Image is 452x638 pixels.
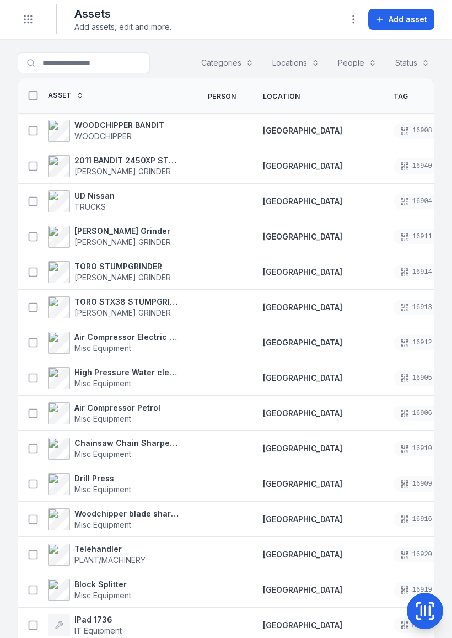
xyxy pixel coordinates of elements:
span: [GEOGRAPHIC_DATA] [263,444,342,453]
a: Woodchipper blade sharpenerMisc Equipment [48,508,181,530]
strong: Block Splitter [74,579,131,590]
strong: Telehandler [74,544,146,555]
span: Misc Equipment [74,485,131,494]
span: Misc Equipment [74,449,131,459]
a: IPad 1736IT Equipment [48,614,122,636]
button: Toggle navigation [18,9,39,30]
a: TORO STUMPGRINDER[PERSON_NAME] GRINDER [48,261,171,283]
a: [GEOGRAPHIC_DATA] [263,443,342,454]
div: 16919 [394,582,439,598]
div: 16906 [394,406,439,421]
span: [GEOGRAPHIC_DATA] [263,550,342,559]
span: IT Equipment [74,626,122,635]
span: [GEOGRAPHIC_DATA] [263,232,342,241]
span: Tag [394,92,408,101]
span: PLANT/MACHINERY [74,555,146,565]
div: 16904 [394,194,439,209]
h2: Assets [74,6,171,22]
strong: TORO STX38 STUMPGRINDER [74,296,181,307]
div: 16916 [394,512,439,527]
span: Add assets, edit and more. [74,22,171,33]
a: [GEOGRAPHIC_DATA] [263,373,342,384]
span: WOODCHIPPER [74,131,132,141]
button: Add asset [368,9,434,30]
span: [GEOGRAPHIC_DATA] [263,373,342,382]
span: [GEOGRAPHIC_DATA] [263,338,342,347]
a: [GEOGRAPHIC_DATA] [263,584,342,596]
strong: WOODCHIPPER BANDIT [74,120,164,131]
a: Air Compressor PetrolMisc Equipment [48,402,160,424]
span: [GEOGRAPHIC_DATA] [263,408,342,418]
span: [GEOGRAPHIC_DATA] [263,196,342,206]
span: [PERSON_NAME] GRINDER [74,167,171,176]
strong: Air Compressor Electric workshop [74,332,181,343]
span: [GEOGRAPHIC_DATA] [263,585,342,594]
span: [GEOGRAPHIC_DATA] [263,302,342,312]
div: 16910 [394,441,439,456]
span: Asset [48,91,72,100]
span: Add asset [389,14,427,25]
strong: Air Compressor Petrol [74,402,160,413]
a: [GEOGRAPHIC_DATA] [263,620,342,631]
span: TRUCKS [74,202,106,211]
span: [GEOGRAPHIC_DATA] [263,161,342,171]
a: TORO STX38 STUMPGRINDER[PERSON_NAME] GRINDER [48,296,181,318]
a: [GEOGRAPHIC_DATA] [263,231,342,242]
a: [GEOGRAPHIC_DATA] [263,267,342,278]
a: [PERSON_NAME] Grinder[PERSON_NAME] GRINDER [48,226,171,248]
div: 16913 [394,300,439,315]
a: Chainsaw Chain SharpenerMisc Equipment [48,438,181,460]
a: High Pressure Water cleanerMisc Equipment [48,367,181,389]
a: [GEOGRAPHIC_DATA] [263,514,342,525]
div: 16914 [394,264,439,280]
strong: Drill Press [74,473,131,484]
a: [GEOGRAPHIC_DATA] [263,337,342,348]
a: [GEOGRAPHIC_DATA] [263,125,342,136]
button: People [331,52,384,73]
div: 16909 [394,476,439,492]
div: 16908 [394,123,439,139]
a: WOODCHIPPER BANDITWOODCHIPPER [48,120,164,142]
a: [GEOGRAPHIC_DATA] [263,549,342,560]
a: UD NissanTRUCKS [48,190,115,212]
div: 16905 [394,370,439,386]
a: Air Compressor Electric workshopMisc Equipment [48,332,181,354]
a: 2011 BANDIT 2450XP STUMPGRINDER - BIG STUMPY[PERSON_NAME] GRINDER [48,155,181,177]
a: [GEOGRAPHIC_DATA] [263,478,342,490]
a: [GEOGRAPHIC_DATA] [263,196,342,207]
div: 16940 [394,158,439,174]
div: 16912 [394,335,439,350]
span: [GEOGRAPHIC_DATA] [263,479,342,488]
span: [PERSON_NAME] GRINDER [74,308,171,317]
div: 16911 [394,229,439,244]
span: [PERSON_NAME] GRINDER [74,273,171,282]
div: 16920 [394,547,439,562]
strong: TORO STUMPGRINDER [74,261,171,272]
span: [PERSON_NAME] GRINDER [74,237,171,247]
strong: Chainsaw Chain Sharpener [74,438,181,449]
a: Drill PressMisc Equipment [48,473,131,495]
a: Block SplitterMisc Equipment [48,579,131,601]
a: Asset [48,91,84,100]
strong: [PERSON_NAME] Grinder [74,226,171,237]
span: [GEOGRAPHIC_DATA] [263,126,342,135]
strong: High Pressure Water cleaner [74,367,181,378]
span: [GEOGRAPHIC_DATA] [263,514,342,524]
strong: IPad 1736 [74,614,122,625]
strong: 2011 BANDIT 2450XP STUMPGRINDER - BIG STUMPY [74,155,181,166]
span: Location [263,92,300,101]
span: [GEOGRAPHIC_DATA] [263,267,342,277]
span: Misc Equipment [74,591,131,600]
strong: Woodchipper blade sharpener [74,508,181,519]
span: Misc Equipment [74,414,131,423]
span: Misc Equipment [74,520,131,529]
a: [GEOGRAPHIC_DATA] [263,408,342,419]
span: [GEOGRAPHIC_DATA] [263,620,342,630]
strong: UD Nissan [74,190,115,201]
span: Misc Equipment [74,343,131,353]
a: [GEOGRAPHIC_DATA] [263,161,342,172]
button: Status [388,52,437,73]
div: MT-1736 [394,618,446,633]
span: Person [208,92,236,101]
span: Misc Equipment [74,379,131,388]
